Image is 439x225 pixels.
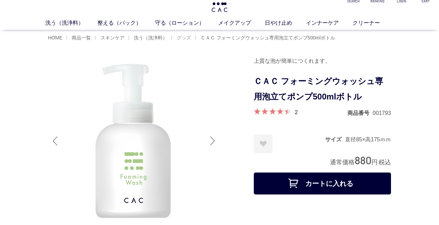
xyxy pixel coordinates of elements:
[132,35,167,40] a: 洗う（洗浄料）
[66,35,93,41] li: 〉
[325,136,345,143] dt: サイズ
[94,35,126,41] li: 〉
[254,134,273,153] a: お気に入りに登録する
[254,173,391,194] button: カートに入れる
[128,35,169,41] li: 〉
[100,35,124,40] span: スキンケア
[97,19,155,27] a: 整える（パック）
[254,74,391,105] h1: ＣＡＣ フォーミングウォッシュ専用泡立てポンプ500mlボトル
[199,35,335,40] a: ＣＡＣ フォーミングウォッシュ専用泡立てポンプ500mlボトル
[373,109,391,117] dd: 001793
[70,35,91,40] a: 商品一覧
[347,109,373,117] dt: 商品番号
[170,35,193,41] li: 〉
[379,159,391,166] span: 税込
[99,35,124,40] a: スキンケア
[201,35,335,40] span: ＣＡＣ フォーミングウォッシュ専用泡立てポンプ500mlボトル
[295,108,298,116] a: 2
[306,19,353,27] a: インナーケア
[218,19,265,27] a: メイクアップ
[175,35,191,40] a: グッズ
[72,35,91,40] span: 商品一覧
[265,19,306,27] a: 日やけ止め
[355,154,371,166] span: 880
[155,19,218,27] a: 守る（ローション）
[345,136,391,143] dd: 直径85×高175ｍｍ
[330,159,355,166] span: 通常価格
[134,35,167,40] span: 洗う（洗浄料）
[194,35,337,41] li: 〉
[177,35,191,40] span: グッズ
[48,35,62,40] a: HOME
[254,55,391,67] div: 上質な泡が簡単につくれます。
[371,159,378,166] span: 円
[45,19,97,27] a: 洗う（洗浄料）
[353,19,394,27] a: クリーナー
